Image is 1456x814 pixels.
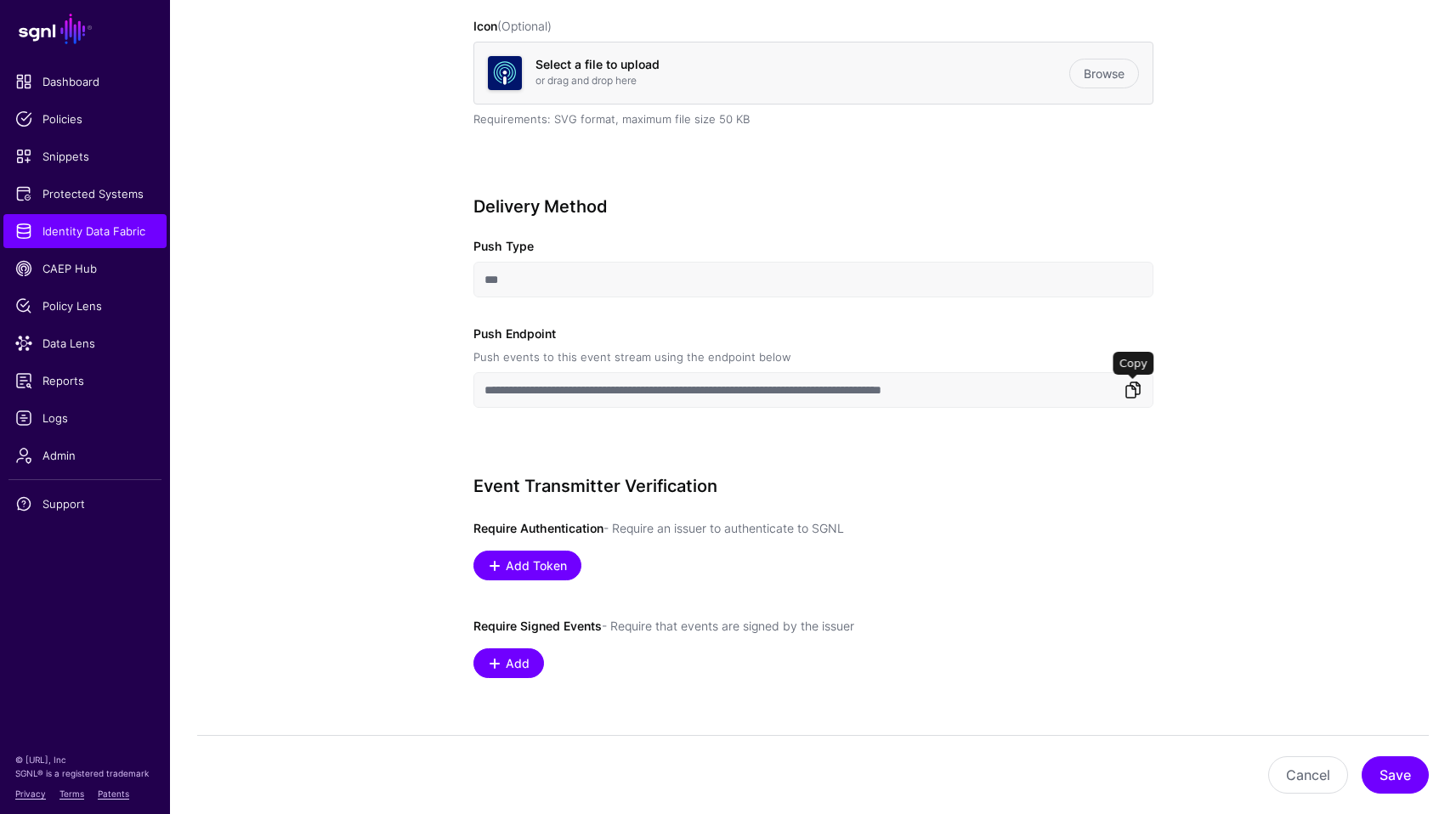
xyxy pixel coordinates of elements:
[15,335,155,352] span: Data Lens
[15,753,155,766] p: © [URL], Inc
[15,260,155,277] span: CAEP Hub
[3,364,167,398] a: Reports
[473,614,854,635] label: Require Signed Events
[98,789,129,799] a: Patents
[602,619,854,633] span: - Require that events are signed by the issuer
[3,102,167,136] a: Policies
[15,372,155,389] span: Reports
[473,476,1153,496] h3: Event Transmitter Verification
[15,73,155,90] span: Dashboard
[1113,352,1154,376] div: Copy
[15,789,46,799] a: Privacy
[15,148,155,165] span: Snippets
[1362,756,1429,794] button: Save
[15,110,155,127] span: Policies
[15,185,155,202] span: Protected Systems
[3,326,167,360] a: Data Lens
[488,56,522,90] img: svg+xml;base64,PHN2ZyB3aWR0aD0iNjQiIGhlaWdodD0iNjQiIHZpZXdCb3g9IjAgMCA2NCA2NCIgZmlsbD0ibm9uZSIgeG...
[1069,59,1139,88] a: Browse
[473,237,534,255] label: Push Type
[3,252,167,285] a: CAEP Hub
[497,19,552,33] span: (Optional)
[603,521,844,535] span: - Require an issuer to authenticate to SGNL
[15,297,155,314] span: Policy Lens
[15,447,155,464] span: Admin
[15,410,155,427] span: Logs
[535,73,1069,88] p: or drag and drop here
[59,789,84,799] a: Terms
[15,223,155,240] span: Identity Data Fabric
[15,495,155,512] span: Support
[473,196,1153,217] h3: Delivery Method
[473,349,791,366] div: Push events to this event stream using the endpoint below
[1268,756,1348,794] button: Cancel
[473,111,1153,128] div: Requirements: SVG format, maximum file size 50 KB
[473,517,844,537] label: Require Authentication
[3,65,167,99] a: Dashboard
[473,325,791,366] label: Push Endpoint
[535,58,1069,72] h4: Select a file to upload
[3,139,167,173] a: Snippets
[3,289,167,323] a: Policy Lens
[503,557,569,574] span: Add Token
[503,654,531,672] span: Add
[3,401,167,435] a: Logs
[3,438,167,472] a: Admin
[3,214,167,248] a: Identity Data Fabric
[473,17,552,35] label: Icon
[3,177,167,211] a: Protected Systems
[15,766,155,780] p: SGNL® is a registered trademark
[10,10,160,48] a: SGNL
